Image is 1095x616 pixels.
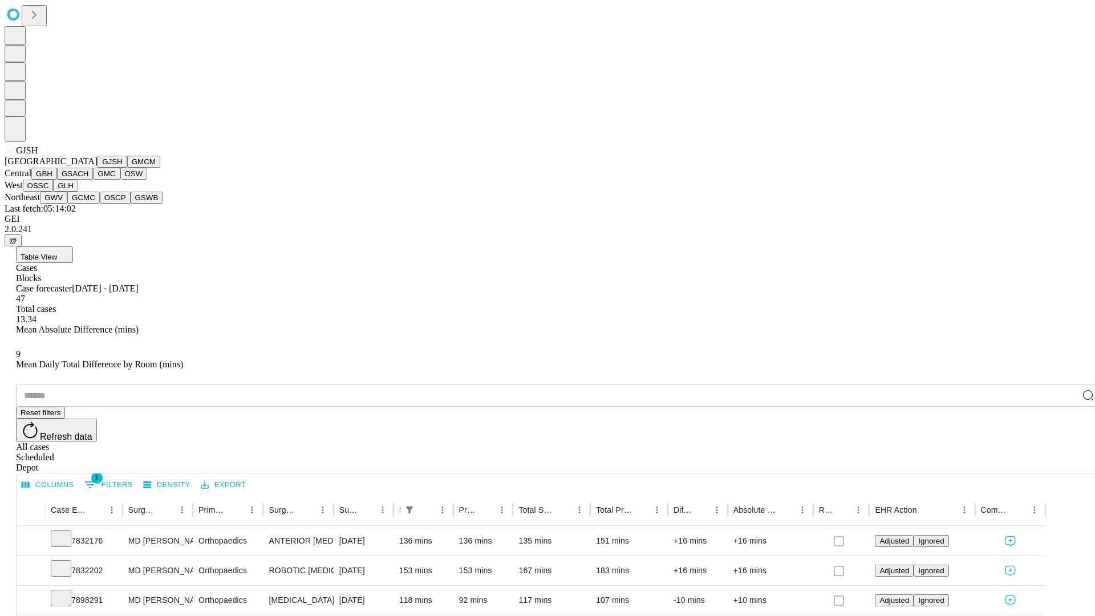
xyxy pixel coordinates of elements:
[733,526,808,556] div: +16 mins
[494,502,510,518] button: Menu
[51,526,117,556] div: 7832176
[709,502,725,518] button: Menu
[21,408,60,417] span: Reset filters
[875,594,914,606] button: Adjusted
[596,526,662,556] div: 151 mins
[478,502,494,518] button: Sort
[518,526,585,556] div: 135 mins
[228,502,244,518] button: Sort
[16,407,65,419] button: Reset filters
[53,180,78,192] button: GLH
[674,586,722,615] div: -10 mins
[981,505,1009,514] div: Comments
[914,594,948,606] button: Ignored
[596,505,632,514] div: Total Predicted Duration
[269,505,297,514] div: Surgery Name
[269,526,327,556] div: ANTERIOR [MEDICAL_DATA] TOTAL HIP
[22,532,39,552] button: Expand
[98,156,127,168] button: GJSH
[91,472,103,484] span: 1
[128,586,187,615] div: MD [PERSON_NAME] [PERSON_NAME]
[127,156,160,168] button: GMCM
[5,156,98,166] span: [GEOGRAPHIC_DATA]
[244,502,260,518] button: Menu
[459,505,477,514] div: Predicted In Room Duration
[555,502,571,518] button: Sort
[649,502,665,518] button: Menu
[518,586,585,615] div: 117 mins
[269,586,327,615] div: [MEDICAL_DATA] MEDIAL AND LATERAL MENISCECTOMY
[399,505,400,514] div: Scheduled In Room Duration
[401,502,417,518] button: Show filters
[794,502,810,518] button: Menu
[359,502,375,518] button: Sort
[16,349,21,359] span: 9
[459,586,508,615] div: 92 mins
[850,502,866,518] button: Menu
[131,192,163,204] button: GSWB
[399,556,448,585] div: 153 mins
[16,325,139,334] span: Mean Absolute Difference (mins)
[16,283,72,293] span: Case forecaster
[128,505,157,514] div: Surgeon Name
[879,537,909,545] span: Adjusted
[399,586,448,615] div: 118 mins
[914,535,948,547] button: Ignored
[40,432,92,441] span: Refresh data
[401,502,417,518] div: 1 active filter
[16,294,25,303] span: 47
[5,224,1090,234] div: 2.0.241
[158,502,174,518] button: Sort
[571,502,587,518] button: Menu
[419,502,435,518] button: Sort
[198,556,257,585] div: Orthopaedics
[875,505,916,514] div: EHR Action
[51,505,87,514] div: Case Epic Id
[120,168,148,180] button: OSW
[198,505,227,514] div: Primary Service
[1011,502,1027,518] button: Sort
[879,596,909,605] span: Adjusted
[5,192,40,202] span: Northeast
[5,234,22,246] button: @
[128,526,187,556] div: MD [PERSON_NAME] [PERSON_NAME]
[51,586,117,615] div: 7898291
[198,526,257,556] div: Orthopaedics
[596,586,662,615] div: 107 mins
[16,246,73,263] button: Table View
[674,556,722,585] div: +16 mins
[5,214,1090,224] div: GEI
[733,586,808,615] div: +10 mins
[93,168,120,180] button: GMC
[104,502,120,518] button: Menu
[16,145,38,155] span: GJSH
[918,566,944,575] span: Ignored
[459,526,508,556] div: 136 mins
[100,192,131,204] button: OSCP
[834,502,850,518] button: Sort
[9,236,17,245] span: @
[518,505,554,514] div: Total Scheduled Duration
[19,476,77,494] button: Select columns
[16,314,36,324] span: 13.34
[918,596,944,605] span: Ignored
[22,561,39,581] button: Expand
[956,502,972,518] button: Menu
[339,556,388,585] div: [DATE]
[918,502,934,518] button: Sort
[82,476,136,494] button: Show filters
[596,556,662,585] div: 183 mins
[22,591,39,611] button: Expand
[128,556,187,585] div: MD [PERSON_NAME] [PERSON_NAME]
[674,505,692,514] div: Difference
[67,192,100,204] button: GCMC
[339,526,388,556] div: [DATE]
[57,168,93,180] button: GSACH
[72,283,138,293] span: [DATE] - [DATE]
[633,502,649,518] button: Sort
[518,556,585,585] div: 167 mins
[778,502,794,518] button: Sort
[31,168,57,180] button: GBH
[733,505,777,514] div: Absolute Difference
[875,565,914,577] button: Adjusted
